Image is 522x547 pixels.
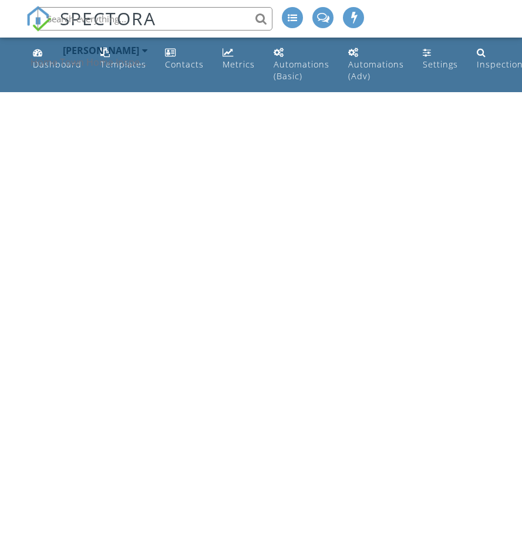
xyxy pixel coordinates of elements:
a: Settings [418,42,463,76]
div: [PERSON_NAME] [63,45,139,56]
input: Search everything... [38,7,272,31]
div: Contacts [165,59,204,70]
div: Automations (Adv) [348,59,404,82]
a: Contacts [160,42,208,76]
a: Automations (Basic) [269,42,334,87]
div: Settings [423,59,458,70]
a: Automations (Advanced) [343,42,409,87]
div: Home Town Home Inspections [31,56,148,68]
div: Metrics [223,59,255,70]
a: Metrics [218,42,260,76]
div: Automations (Basic) [274,59,329,82]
